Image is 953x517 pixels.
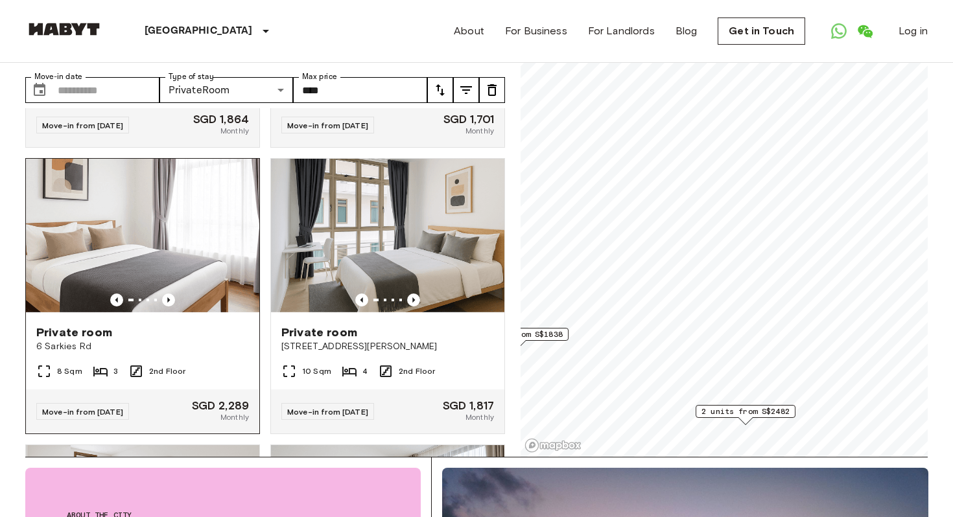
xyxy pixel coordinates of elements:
[281,340,494,353] span: [STREET_ADDRESS][PERSON_NAME]
[505,23,567,39] a: For Business
[271,159,504,314] img: Marketing picture of unit SG-01-001-001-04
[701,406,790,417] span: 2 units from S$2482
[718,17,805,45] a: Get in Touch
[899,23,928,39] a: Log in
[220,411,249,423] span: Monthly
[42,121,123,130] span: Move-in from [DATE]
[407,293,420,306] button: Previous image
[57,365,82,377] span: 8 Sqm
[162,293,175,306] button: Previous image
[26,159,259,314] img: Marketing picture of unit SG-01-003-001-03
[355,293,368,306] button: Previous image
[475,328,563,340] span: 1 units from S$1838
[454,23,484,39] a: About
[696,405,795,425] div: Map marker
[465,125,494,137] span: Monthly
[145,23,253,39] p: [GEOGRAPHIC_DATA]
[110,293,123,306] button: Previous image
[443,113,494,125] span: SGD 1,701
[287,407,368,417] span: Move-in from [DATE]
[27,77,53,103] button: Choose date
[281,325,357,340] span: Private room
[25,158,260,434] a: Marketing picture of unit SG-01-003-001-03Previous imagePrevious imagePrivate room6 Sarkies Rd8 S...
[36,325,112,340] span: Private room
[524,438,582,453] a: Mapbox logo
[113,365,118,377] span: 3
[287,121,368,130] span: Move-in from [DATE]
[826,18,852,44] a: Open WhatsApp
[479,77,505,103] button: tune
[193,113,249,125] span: SGD 1,864
[443,400,494,411] span: SGD 1,817
[34,71,82,82] label: Move-in date
[270,158,505,434] a: Marketing picture of unit SG-01-001-001-04Previous imagePrevious imagePrivate room[STREET_ADDRESS...
[159,77,294,103] div: PrivateRoom
[399,365,435,377] span: 2nd Floor
[42,407,123,417] span: Move-in from [DATE]
[220,125,249,137] span: Monthly
[192,400,249,411] span: SGD 2,289
[362,365,368,377] span: 4
[469,328,569,348] div: Map marker
[852,18,878,44] a: Open WeChat
[36,340,249,353] span: 6 Sarkies Rd
[521,2,928,457] canvas: Map
[676,23,698,39] a: Blog
[465,411,494,423] span: Monthly
[302,71,337,82] label: Max price
[302,365,331,377] span: 10 Sqm
[169,71,214,82] label: Type of stay
[149,365,185,377] span: 2nd Floor
[25,23,103,36] img: Habyt
[427,77,453,103] button: tune
[453,77,479,103] button: tune
[588,23,655,39] a: For Landlords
